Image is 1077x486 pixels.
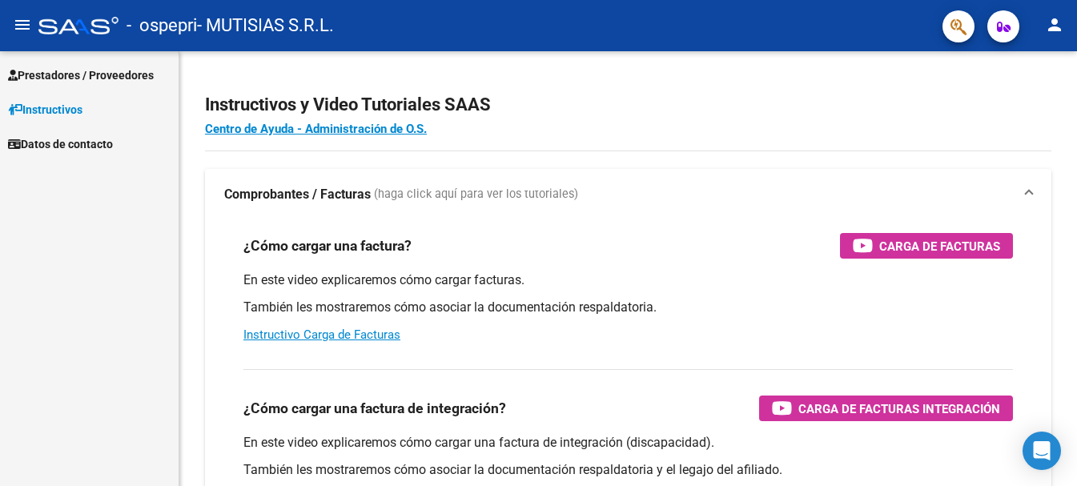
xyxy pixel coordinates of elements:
mat-icon: person [1045,15,1064,34]
p: También les mostraremos cómo asociar la documentación respaldatoria y el legajo del afiliado. [243,461,1013,479]
span: Carga de Facturas [879,236,1000,256]
span: - ospepri [127,8,197,43]
a: Centro de Ayuda - Administración de O.S. [205,122,427,136]
strong: Comprobantes / Facturas [224,186,371,203]
p: También les mostraremos cómo asociar la documentación respaldatoria. [243,299,1013,316]
h3: ¿Cómo cargar una factura? [243,235,412,257]
span: Instructivos [8,101,82,118]
mat-icon: menu [13,15,32,34]
div: Open Intercom Messenger [1023,432,1061,470]
button: Carga de Facturas Integración [759,396,1013,421]
span: Datos de contacto [8,135,113,153]
span: - MUTISIAS S.R.L. [197,8,334,43]
span: Prestadores / Proveedores [8,66,154,84]
button: Carga de Facturas [840,233,1013,259]
p: En este video explicaremos cómo cargar una factura de integración (discapacidad). [243,434,1013,452]
span: (haga click aquí para ver los tutoriales) [374,186,578,203]
mat-expansion-panel-header: Comprobantes / Facturas (haga click aquí para ver los tutoriales) [205,169,1051,220]
a: Instructivo Carga de Facturas [243,327,400,342]
span: Carga de Facturas Integración [798,399,1000,419]
h2: Instructivos y Video Tutoriales SAAS [205,90,1051,120]
p: En este video explicaremos cómo cargar facturas. [243,271,1013,289]
h3: ¿Cómo cargar una factura de integración? [243,397,506,420]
